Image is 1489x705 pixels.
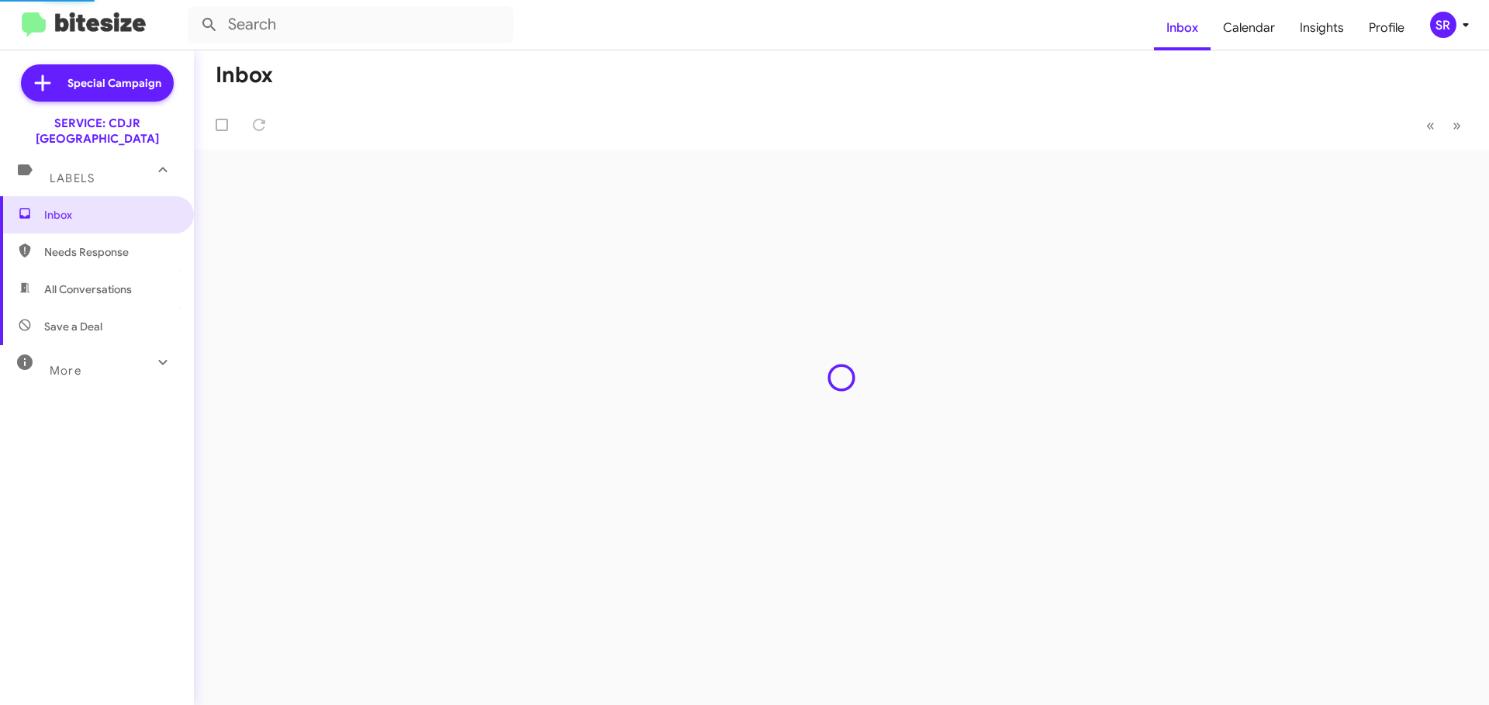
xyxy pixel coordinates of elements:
input: Search [188,6,513,43]
span: Inbox [44,207,176,223]
span: More [50,364,81,378]
div: SR [1430,12,1456,38]
button: Previous [1417,109,1444,141]
a: Calendar [1211,5,1287,50]
span: Labels [50,171,95,185]
span: » [1453,116,1461,135]
span: Special Campaign [67,75,161,91]
nav: Page navigation example [1418,109,1470,141]
a: Special Campaign [21,64,174,102]
h1: Inbox [216,63,273,88]
button: SR [1417,12,1472,38]
span: Needs Response [44,244,176,260]
a: Insights [1287,5,1356,50]
span: All Conversations [44,282,132,297]
a: Profile [1356,5,1417,50]
span: Save a Deal [44,319,102,334]
span: « [1426,116,1435,135]
a: Inbox [1154,5,1211,50]
button: Next [1443,109,1470,141]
